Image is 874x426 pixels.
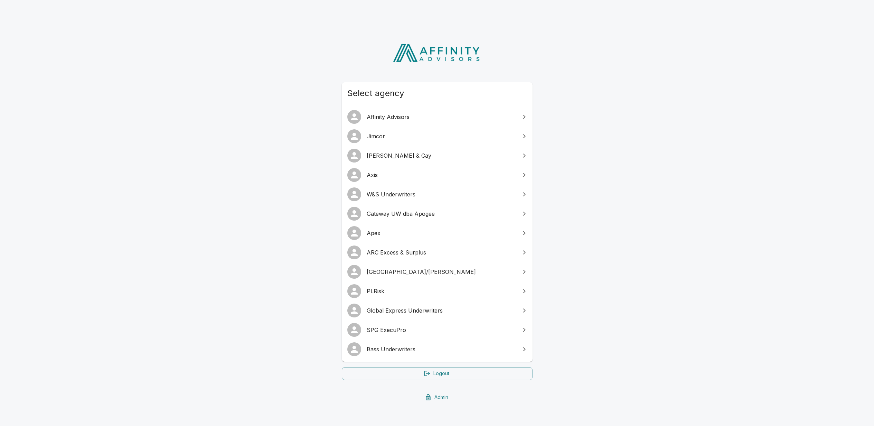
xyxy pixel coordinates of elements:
span: [GEOGRAPHIC_DATA]/[PERSON_NAME] [367,268,516,276]
a: Affinity Advisors [342,107,533,127]
span: W&S Underwriters [367,190,516,198]
a: Apex [342,223,533,243]
span: Affinity Advisors [367,113,516,121]
span: Axis [367,171,516,179]
a: Logout [342,367,533,380]
span: Apex [367,229,516,237]
a: W&S Underwriters [342,185,533,204]
a: Admin [342,391,533,404]
span: Global Express Underwriters [367,306,516,315]
span: SPG ExecuPro [367,326,516,334]
span: ARC Excess & Surplus [367,248,516,257]
span: PLRisk [367,287,516,295]
span: Select agency [347,88,527,99]
a: ARC Excess & Surplus [342,243,533,262]
a: Jimcor [342,127,533,146]
a: Global Express Underwriters [342,301,533,320]
a: [GEOGRAPHIC_DATA]/[PERSON_NAME] [342,262,533,281]
a: SPG ExecuPro [342,320,533,340]
a: Gateway UW dba Apogee [342,204,533,223]
img: Affinity Advisors Logo [387,41,487,64]
span: Gateway UW dba Apogee [367,210,516,218]
a: PLRisk [342,281,533,301]
a: Axis [342,165,533,185]
span: Bass Underwriters [367,345,516,353]
span: Jimcor [367,132,516,140]
a: [PERSON_NAME] & Cay [342,146,533,165]
span: [PERSON_NAME] & Cay [367,151,516,160]
a: Bass Underwriters [342,340,533,359]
